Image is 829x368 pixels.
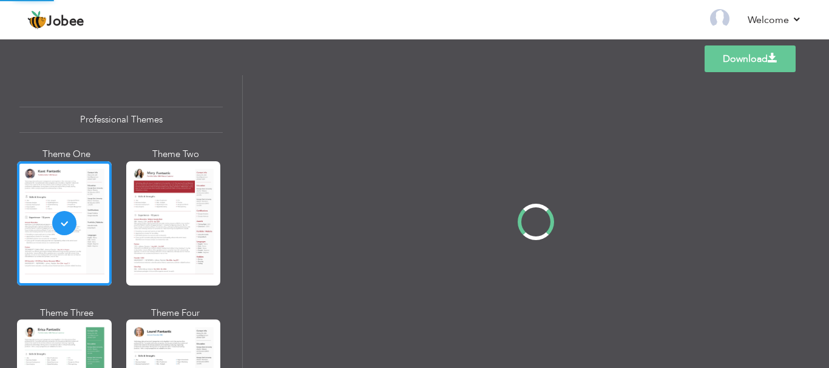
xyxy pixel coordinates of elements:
span: Jobee [47,15,84,28]
img: Profile Img [710,9,729,28]
a: Download [705,45,796,72]
a: Jobee [27,10,84,30]
a: Welcome [748,13,802,27]
img: jobee.io [27,10,47,30]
